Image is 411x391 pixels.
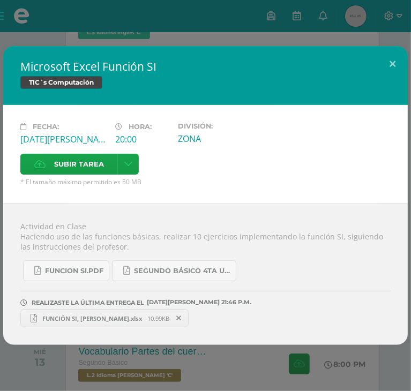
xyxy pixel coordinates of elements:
a: SEGUNDO BÁSICO 4TA UNIDAD.pdf [112,260,236,281]
div: Actividad en Clase Haciendo uso de las funciones básicas, realizar 10 ejercicios implementando la... [3,204,408,345]
span: Remover entrega [170,312,188,324]
div: [DATE][PERSON_NAME] [20,133,107,145]
span: FUNCIÓN SI, [PERSON_NAME].xlsx [37,314,147,322]
span: REALIZASTE LA ÚLTIMA ENTREGA EL [32,299,144,306]
span: Fecha: [33,123,59,131]
a: FUNCIÓN SI, [PERSON_NAME].xlsx 10.99KB [20,309,189,327]
span: FUNCION SI.pdf [45,267,103,275]
a: FUNCION SI.pdf [23,260,109,281]
span: Subir tarea [54,154,104,174]
span: [DATE][PERSON_NAME] 21:46 P.M. [144,302,251,303]
span: 10.99KB [147,314,169,322]
span: * El tamaño máximo permitido es 50 MB [20,177,391,186]
div: 20:00 [115,133,170,145]
label: División: [178,122,265,130]
h2: Microsoft Excel Función SI [20,59,391,74]
button: Close (Esc) [377,46,408,82]
span: SEGUNDO BÁSICO 4TA UNIDAD.pdf [134,267,230,275]
span: Hora: [129,123,152,131]
div: ZONA [178,133,265,145]
span: TIC´s Computación [20,76,102,89]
